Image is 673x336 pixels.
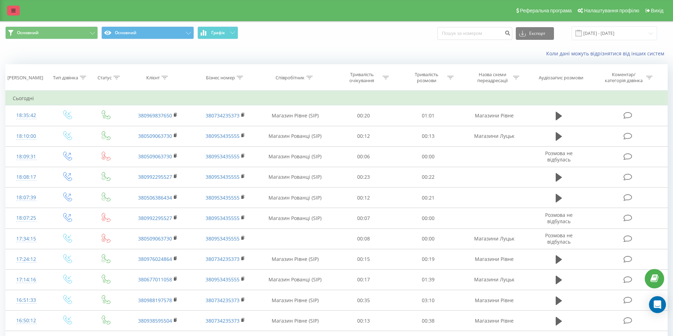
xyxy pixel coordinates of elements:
a: 380734235373 [206,112,240,119]
a: 380992295527 [138,215,172,221]
span: Реферальна програма [520,8,572,13]
div: 17:24:12 [13,252,40,266]
a: 380953435555 [206,235,240,242]
td: 00:22 [396,167,461,187]
div: 17:34:15 [13,232,40,246]
span: Основний [17,30,39,36]
td: Магазини Рівне [460,290,527,311]
td: 00:06 [331,146,396,167]
a: 380734235373 [206,297,240,304]
a: 380677011058 [138,276,172,283]
td: 03:10 [396,290,461,311]
a: 380734235373 [206,317,240,324]
td: Магазин Рованці (SIP) [259,126,331,146]
td: Магазин Рівне (SIP) [259,249,331,269]
input: Пошук за номером [437,27,512,40]
a: 380992295527 [138,173,172,180]
td: Магазин Рованці (SIP) [259,188,331,208]
td: 00:21 [396,188,461,208]
div: Аудіозапис розмови [539,75,583,81]
td: Магазини Луцьк [460,228,527,249]
td: Магазин Рованці (SIP) [259,269,331,290]
td: Магазин Рівне (SIP) [259,105,331,126]
td: 00:07 [331,208,396,228]
div: 18:10:00 [13,129,40,143]
td: 00:12 [331,188,396,208]
td: 00:00 [396,208,461,228]
td: 00:35 [331,290,396,311]
a: 380509063730 [138,133,172,139]
div: [PERSON_NAME] [7,75,43,81]
td: 01:01 [396,105,461,126]
a: 380953435555 [206,133,240,139]
div: 18:07:25 [13,211,40,225]
td: Магазин Рованці (SIP) [259,208,331,228]
div: 16:50:12 [13,314,40,328]
button: Основний [101,26,194,39]
span: Розмова не відбулась [545,212,573,225]
a: 380953435555 [206,276,240,283]
a: 380976024864 [138,256,172,262]
div: Тип дзвінка [53,75,78,81]
div: Тривалість очікування [343,72,381,84]
td: 00:19 [396,249,461,269]
td: 00:00 [396,228,461,249]
a: 380938595504 [138,317,172,324]
span: Розмова не відбулась [545,150,573,163]
td: 00:15 [331,249,396,269]
td: 00:12 [331,126,396,146]
div: 18:08:17 [13,170,40,184]
div: 18:07:39 [13,191,40,204]
a: 380509063730 [138,235,172,242]
td: Магазини Луцьк [460,126,527,146]
a: 380953435555 [206,215,240,221]
a: 380969837650 [138,112,172,119]
div: 17:14:16 [13,273,40,287]
div: Бізнес номер [206,75,235,81]
a: 380734235373 [206,256,240,262]
button: Основний [5,26,98,39]
td: Магазин Рованці (SIP) [259,146,331,167]
td: 00:13 [396,126,461,146]
div: 16:51:33 [13,293,40,307]
td: 00:13 [331,311,396,331]
td: Сьогодні [6,91,668,105]
div: Клієнт [146,75,160,81]
td: 00:20 [331,105,396,126]
span: Вихід [651,8,663,13]
div: Назва схеми переадресації [473,72,511,84]
div: Тривалість розмови [408,72,445,84]
div: Open Intercom Messenger [649,296,666,313]
div: Співробітник [276,75,305,81]
td: Магазини Луцьк [460,269,527,290]
a: 380953435555 [206,194,240,201]
span: Розмова не відбулась [545,232,573,245]
div: Статус [98,75,112,81]
button: Експорт [516,27,554,40]
td: Магазин Рованці (SIP) [259,167,331,187]
td: 00:17 [331,269,396,290]
span: Графік [211,30,225,35]
td: Магазин Рівне (SIP) [259,311,331,331]
a: 380509063730 [138,153,172,160]
a: 380953435555 [206,153,240,160]
td: Магазини Рівне [460,105,527,126]
div: Коментар/категорія дзвінка [603,72,644,84]
td: Магазин Рівне (SIP) [259,290,331,311]
td: 00:00 [396,146,461,167]
td: 01:39 [396,269,461,290]
td: 00:23 [331,167,396,187]
div: 18:09:31 [13,150,40,164]
td: 00:08 [331,228,396,249]
td: Магазини Рівне [460,249,527,269]
a: 380953435555 [206,173,240,180]
div: 18:35:42 [13,109,40,122]
td: Магазини Рівне [460,311,527,331]
span: Налаштування профілю [584,8,639,13]
td: 00:38 [396,311,461,331]
button: Графік [197,26,238,39]
a: Коли дані можуть відрізнятися вiд інших систем [546,50,668,57]
a: 380988197578 [138,297,172,304]
a: 380506386434 [138,194,172,201]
